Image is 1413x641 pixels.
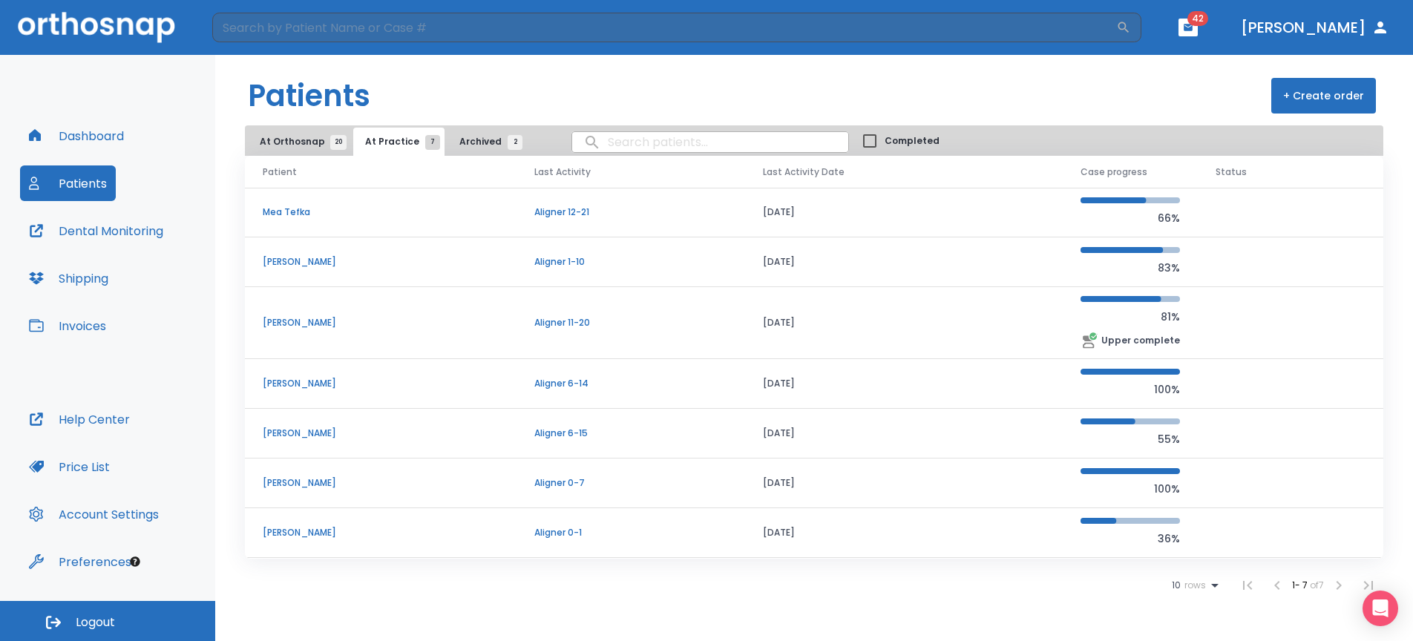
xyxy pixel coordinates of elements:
p: [PERSON_NAME] [263,427,499,440]
td: [DATE] [745,458,1063,508]
p: Aligner 11-20 [534,316,727,329]
button: + Create order [1271,78,1376,114]
span: At Orthosnap [260,135,338,148]
p: Aligner 0-7 [534,476,727,490]
td: [DATE] [745,359,1063,409]
p: 55% [1081,430,1180,448]
div: Open Intercom Messenger [1363,591,1398,626]
span: Completed [885,134,940,148]
input: Search by Patient Name or Case # [212,13,1116,42]
p: Aligner 0-1 [534,526,727,539]
p: Upper complete [1101,334,1180,347]
span: Archived [459,135,515,148]
p: [PERSON_NAME] [263,476,499,490]
span: At Practice [365,135,433,148]
span: 42 [1187,11,1208,26]
td: [DATE] [745,188,1063,237]
p: 36% [1081,530,1180,548]
button: Invoices [20,308,115,343]
button: Help Center [20,401,139,437]
h1: Patients [248,73,370,118]
span: Status [1216,165,1247,179]
button: Preferences [20,544,140,579]
td: [DATE] [745,287,1063,359]
button: Account Settings [20,496,168,532]
div: tabs [248,128,530,156]
p: [PERSON_NAME] [263,255,499,269]
p: Aligner 12-21 [534,206,727,219]
button: [PERSON_NAME] [1235,14,1395,41]
span: Case progress [1081,165,1147,179]
p: Aligner 6-15 [534,427,727,440]
span: Patient [263,165,297,179]
span: Logout [76,614,115,631]
p: [PERSON_NAME] [263,526,499,539]
button: Patients [20,165,116,201]
p: [PERSON_NAME] [263,316,499,329]
p: 100% [1081,480,1180,498]
span: 20 [330,135,347,150]
span: 7 [425,135,440,150]
img: Orthosnap [18,12,175,42]
p: 83% [1081,259,1180,277]
p: [PERSON_NAME] [263,377,499,390]
p: 100% [1081,381,1180,398]
div: Tooltip anchor [128,555,142,568]
p: Aligner 1-10 [534,255,727,269]
button: Dashboard [20,118,133,154]
button: Price List [20,449,119,484]
span: Last Activity Date [763,165,845,179]
button: Dental Monitoring [20,213,172,249]
span: of 7 [1310,579,1324,591]
span: 10 [1172,580,1181,591]
span: 1 - 7 [1292,579,1310,591]
p: 81% [1081,308,1180,326]
input: search [572,128,848,157]
p: 66% [1081,209,1180,227]
td: [DATE] [745,409,1063,458]
td: [DATE] [745,508,1063,558]
span: 2 [508,135,522,150]
span: rows [1181,580,1206,591]
td: [DATE] [745,237,1063,287]
p: Aligner 6-14 [534,377,727,390]
span: Last Activity [534,165,591,179]
button: Shipping [20,260,117,296]
p: Mea Tefka [263,206,499,219]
